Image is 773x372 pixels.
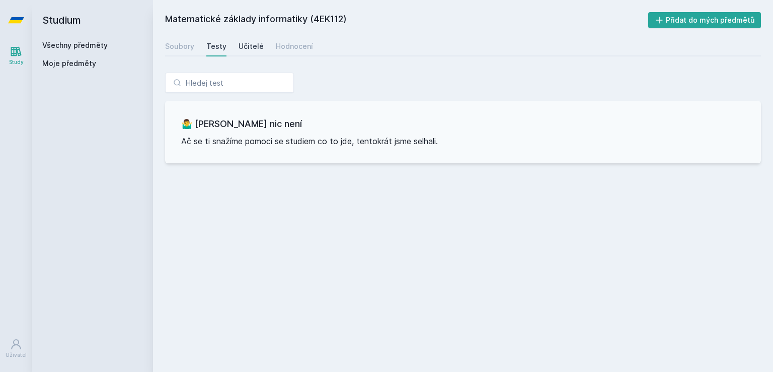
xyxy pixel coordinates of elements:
[239,41,264,51] div: Učitelé
[42,41,108,49] a: Všechny předměty
[165,41,194,51] div: Soubory
[9,58,24,66] div: Study
[165,73,294,93] input: Hledej test
[6,351,27,359] div: Uživatel
[206,41,226,51] div: Testy
[181,135,745,147] p: Ač se ti snažíme pomoci se studiem co to jde, tentokrát jsme selhali.
[206,36,226,56] a: Testy
[165,36,194,56] a: Soubory
[239,36,264,56] a: Učitelé
[276,36,313,56] a: Hodnocení
[42,58,96,69] span: Moje předměty
[165,12,648,28] h2: Matematické základy informatiky (4EK112)
[181,117,745,131] h3: 🤷‍♂️ [PERSON_NAME] nic není
[276,41,313,51] div: Hodnocení
[2,40,30,71] a: Study
[2,333,30,364] a: Uživatel
[648,12,761,28] button: Přidat do mých předmětů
